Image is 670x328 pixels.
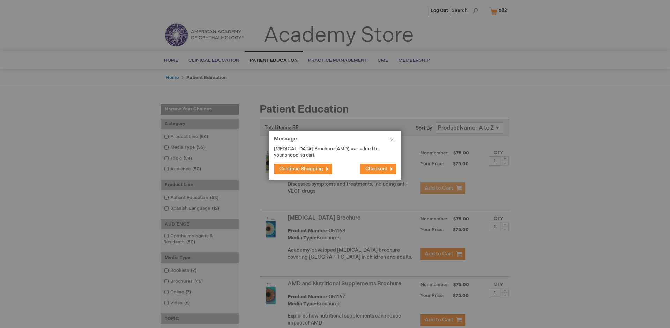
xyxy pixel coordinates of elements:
[279,166,323,172] span: Continue Shopping
[365,166,387,172] span: Checkout
[274,146,386,159] p: [MEDICAL_DATA] Brochure (AMD) was added to your shopping cart.
[274,164,332,174] button: Continue Shopping
[360,164,396,174] button: Checkout
[274,136,396,146] h1: Message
